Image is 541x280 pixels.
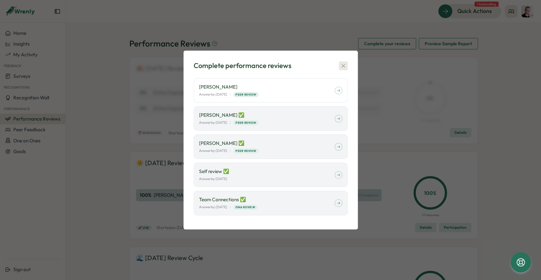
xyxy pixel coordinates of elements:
[230,204,231,210] p: |
[235,205,255,209] span: ONA Review
[194,61,291,71] div: Complete performance reviews
[230,120,231,125] p: |
[199,120,227,125] p: Answer by: [DATE]
[235,92,256,97] span: Peer Review
[199,140,335,147] p: [PERSON_NAME] ✅
[230,92,231,97] p: |
[199,92,227,97] p: Answer by: [DATE]
[230,148,231,153] p: |
[194,134,348,159] a: [PERSON_NAME] ✅Answerby:[DATE]|Peer Review
[235,149,256,153] span: Peer Review
[199,84,335,90] p: [PERSON_NAME]
[199,112,335,119] p: [PERSON_NAME] ✅
[194,191,348,215] a: Team Connections ✅Answerby:[DATE]|ONA Review
[194,163,348,187] a: Self review ✅Answerby:[DATE]
[235,121,256,125] span: Peer Review
[194,106,348,131] a: [PERSON_NAME] ✅Answerby:[DATE]|Peer Review
[199,176,227,182] p: Answer by: [DATE]
[199,196,335,203] p: Team Connections ✅
[199,148,227,153] p: Answer by: [DATE]
[199,204,227,210] p: Answer by: [DATE]
[199,168,335,175] p: Self review ✅
[194,78,348,103] a: [PERSON_NAME] Answerby:[DATE]|Peer Review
